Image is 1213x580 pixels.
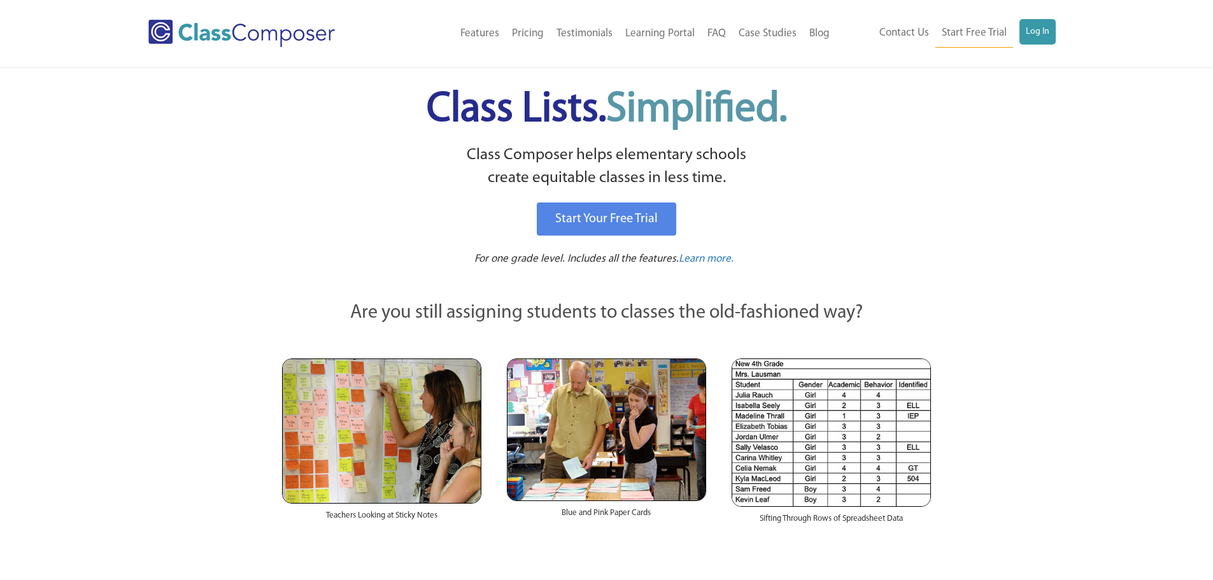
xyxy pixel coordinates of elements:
a: Log In [1019,19,1056,45]
span: Learn more. [679,253,734,264]
a: Features [454,20,506,48]
div: Sifting Through Rows of Spreadsheet Data [732,507,931,537]
a: Testimonials [550,20,619,48]
a: Learn more. [679,251,734,267]
a: Start Your Free Trial [537,202,676,236]
a: Case Studies [732,20,803,48]
nav: Header Menu [387,20,836,48]
img: Spreadsheets [732,358,931,507]
a: Contact Us [873,19,935,47]
a: Learning Portal [619,20,701,48]
span: Class Lists. [427,89,787,131]
span: Start Your Free Trial [555,213,658,225]
img: Teachers Looking at Sticky Notes [282,358,481,504]
a: Start Free Trial [935,19,1013,48]
span: Simplified. [606,89,787,131]
div: Teachers Looking at Sticky Notes [282,504,481,534]
a: FAQ [701,20,732,48]
img: Blue and Pink Paper Cards [507,358,706,500]
p: Are you still assigning students to classes the old-fashioned way? [282,299,932,327]
span: For one grade level. Includes all the features. [474,253,679,264]
img: Class Composer [148,20,335,47]
nav: Header Menu [836,19,1056,48]
a: Blog [803,20,836,48]
p: Class Composer helps elementary schools create equitable classes in less time. [280,144,933,190]
a: Pricing [506,20,550,48]
div: Blue and Pink Paper Cards [507,501,706,532]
